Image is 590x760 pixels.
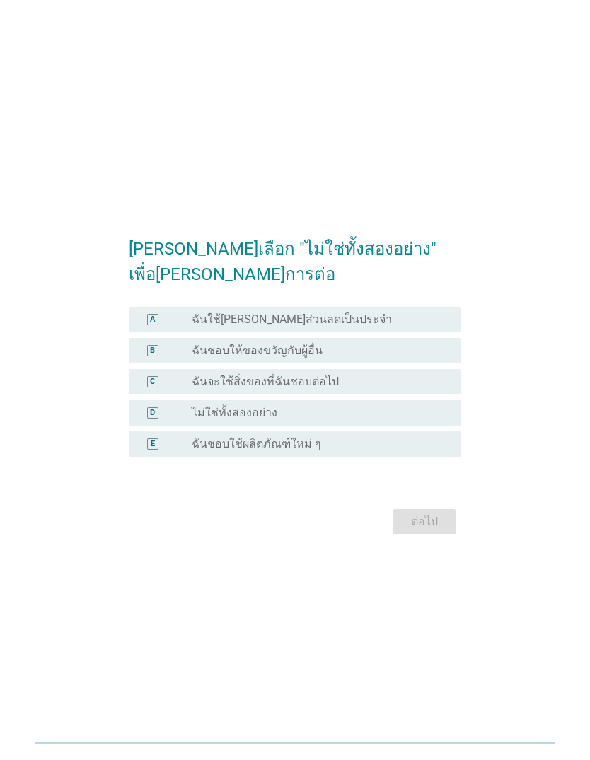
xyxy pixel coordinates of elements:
label: ฉันชอบใช้ผลิตภัณฑ์ใหม่ ๆ [192,437,321,451]
div: C [150,375,155,387]
label: ไม่ใช่ทั้งสองอย่าง [192,406,277,420]
h2: [PERSON_NAME]เลือก "ไม่ใช่ทั้งสองอย่าง" เพื่อ[PERSON_NAME]การต่อ [129,222,462,287]
div: B [150,344,155,356]
label: ฉันใช้[PERSON_NAME]ส่วนลดเป็นประจำ [192,312,392,327]
label: ฉันจะใช้สิ่งของที่ฉันชอบต่อไป [192,375,339,389]
div: A [150,313,155,325]
div: E [151,438,155,450]
label: ฉันชอบให้ของขวัญกับผู้อื่น [192,344,323,358]
div: D [150,407,155,419]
